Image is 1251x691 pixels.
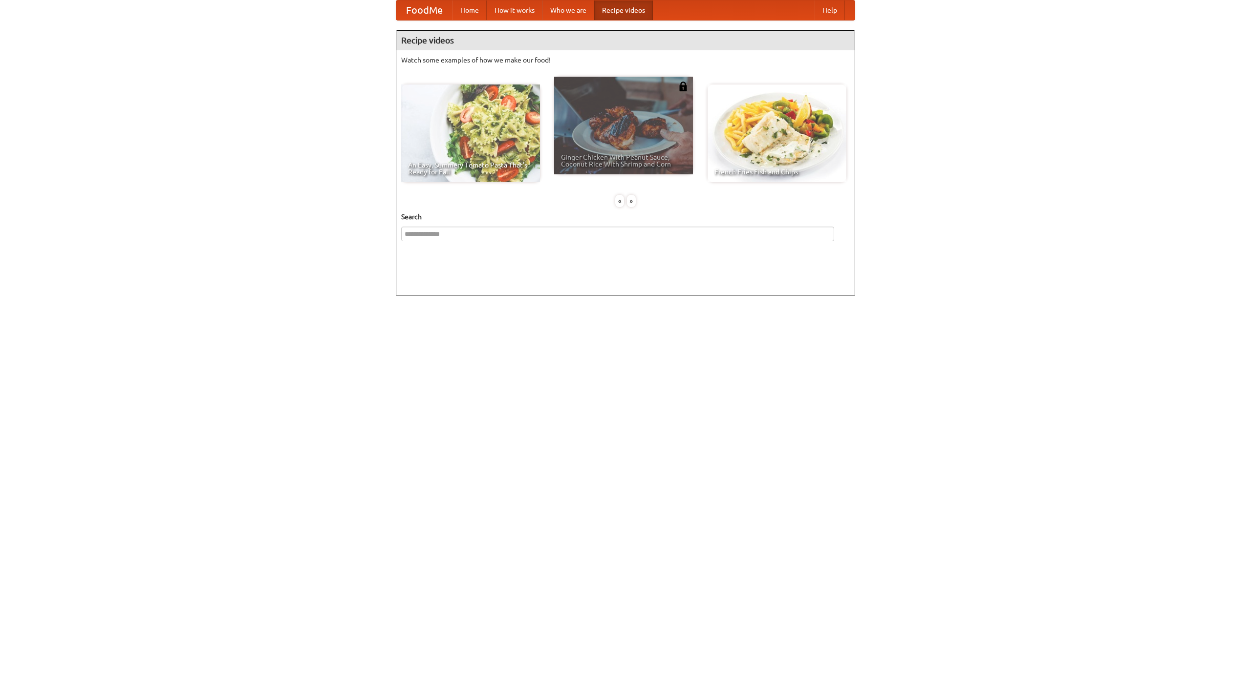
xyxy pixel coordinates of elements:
[487,0,542,20] a: How it works
[542,0,594,20] a: Who we are
[396,0,453,20] a: FoodMe
[396,31,855,50] h4: Recipe videos
[408,162,533,175] span: An Easy, Summery Tomato Pasta That's Ready for Fall
[594,0,653,20] a: Recipe videos
[453,0,487,20] a: Home
[401,212,850,222] h5: Search
[401,55,850,65] p: Watch some examples of how we make our food!
[678,82,688,91] img: 483408.png
[615,195,624,207] div: «
[627,195,636,207] div: »
[714,168,840,175] span: French Fries Fish and Chips
[815,0,845,20] a: Help
[708,84,846,182] a: French Fries Fish and Chips
[401,84,540,182] a: An Easy, Summery Tomato Pasta That's Ready for Fall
